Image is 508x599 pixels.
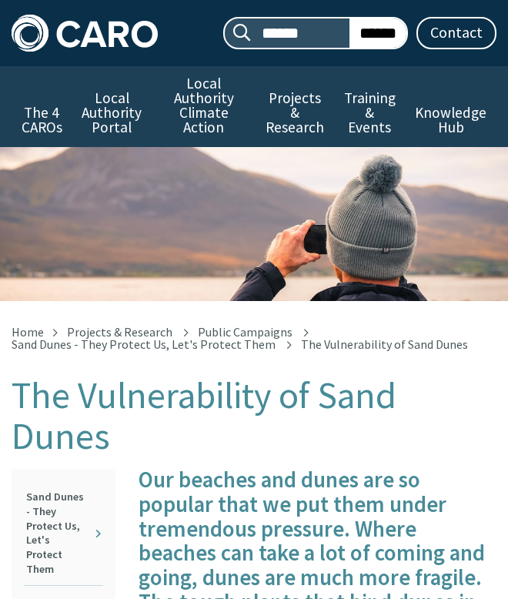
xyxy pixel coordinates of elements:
[198,324,292,340] a: Public Campaigns
[24,481,103,586] a: Sand Dunes - They Protect Us, Let's Protect Them
[67,324,172,340] a: Projects & Research
[12,336,276,352] a: Sand Dunes - They Protect Us, Let's Protect Them
[12,15,158,51] img: Caro logo
[416,17,496,49] a: Contact
[301,336,468,352] span: The Vulnerability of Sand Dunes
[12,324,44,340] a: Home
[152,66,256,148] a: Local Authority Climate Action
[12,375,496,457] h1: The Vulnerability of Sand Dunes
[405,95,496,147] a: Knowledge Hub
[72,81,152,147] a: Local Authority Portal
[256,81,334,147] a: Projects & Research
[334,81,406,147] a: Training & Events
[12,95,72,147] a: The 4 CAROs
